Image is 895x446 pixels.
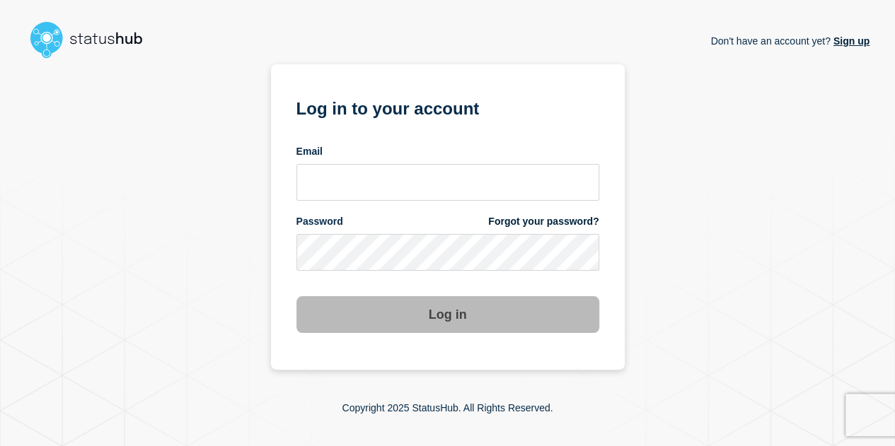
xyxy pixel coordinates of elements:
img: StatusHub logo [25,17,160,62]
span: Password [296,215,343,228]
h1: Log in to your account [296,94,599,120]
a: Sign up [831,35,870,47]
button: Log in [296,296,599,333]
input: password input [296,234,599,271]
a: Forgot your password? [488,215,599,228]
input: email input [296,164,599,201]
p: Don't have an account yet? [710,24,870,58]
p: Copyright 2025 StatusHub. All Rights Reserved. [342,402,553,413]
span: Email [296,145,323,158]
